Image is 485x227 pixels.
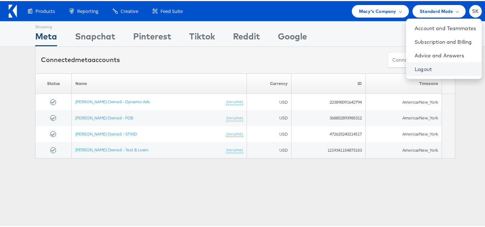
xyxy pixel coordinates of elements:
td: USD [247,141,291,157]
td: America/New_York [365,109,442,125]
span: Creative [121,7,138,14]
th: Status [36,72,72,93]
td: USD [247,109,291,125]
div: Google [278,29,307,45]
td: 1219341154873153 [291,141,365,157]
button: ConnectmetaAccounts [388,51,449,67]
a: (rename) [226,146,243,152]
td: America/New_York [365,125,442,141]
th: Timezone [365,72,442,93]
a: [PERSON_NAME] Owned - FOB [75,114,133,119]
a: (rename) [226,114,243,120]
div: Reddit [233,29,260,45]
span: Standard Mode [420,6,453,14]
div: Pinterest [133,29,171,45]
a: (rename) [226,98,243,104]
td: America/New_York [365,93,442,109]
a: Logout [415,65,476,72]
span: Feed Suite [160,7,183,14]
div: Tiktok [189,29,215,45]
div: Meta [35,29,57,45]
th: ID [291,72,365,93]
a: [PERSON_NAME] Owned - STWD [75,130,137,136]
td: America/New_York [365,141,442,157]
td: 368852893985312 [291,109,365,125]
a: [PERSON_NAME] Owned - Dynamic Ads [75,98,150,103]
div: Snapchat [75,29,115,45]
a: Advice and Answers [415,51,476,58]
th: Name [71,72,247,93]
span: Products [36,7,55,14]
span: Macy's Company [359,6,396,14]
span: SK [472,8,479,13]
td: USD [247,93,291,109]
td: 223898091642794 [291,93,365,109]
a: Subscription and Billing [415,37,476,44]
td: USD [247,125,291,141]
span: meta [75,55,92,63]
span: Reporting [77,7,98,14]
a: [PERSON_NAME] Owned - Test & Learn [75,146,149,151]
a: (rename) [226,130,243,136]
div: Showing [35,20,57,29]
a: Account and Teammates [415,24,476,31]
div: Connected accounts [41,54,120,63]
th: Currency [247,72,291,93]
td: 472625240214517 [291,125,365,141]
